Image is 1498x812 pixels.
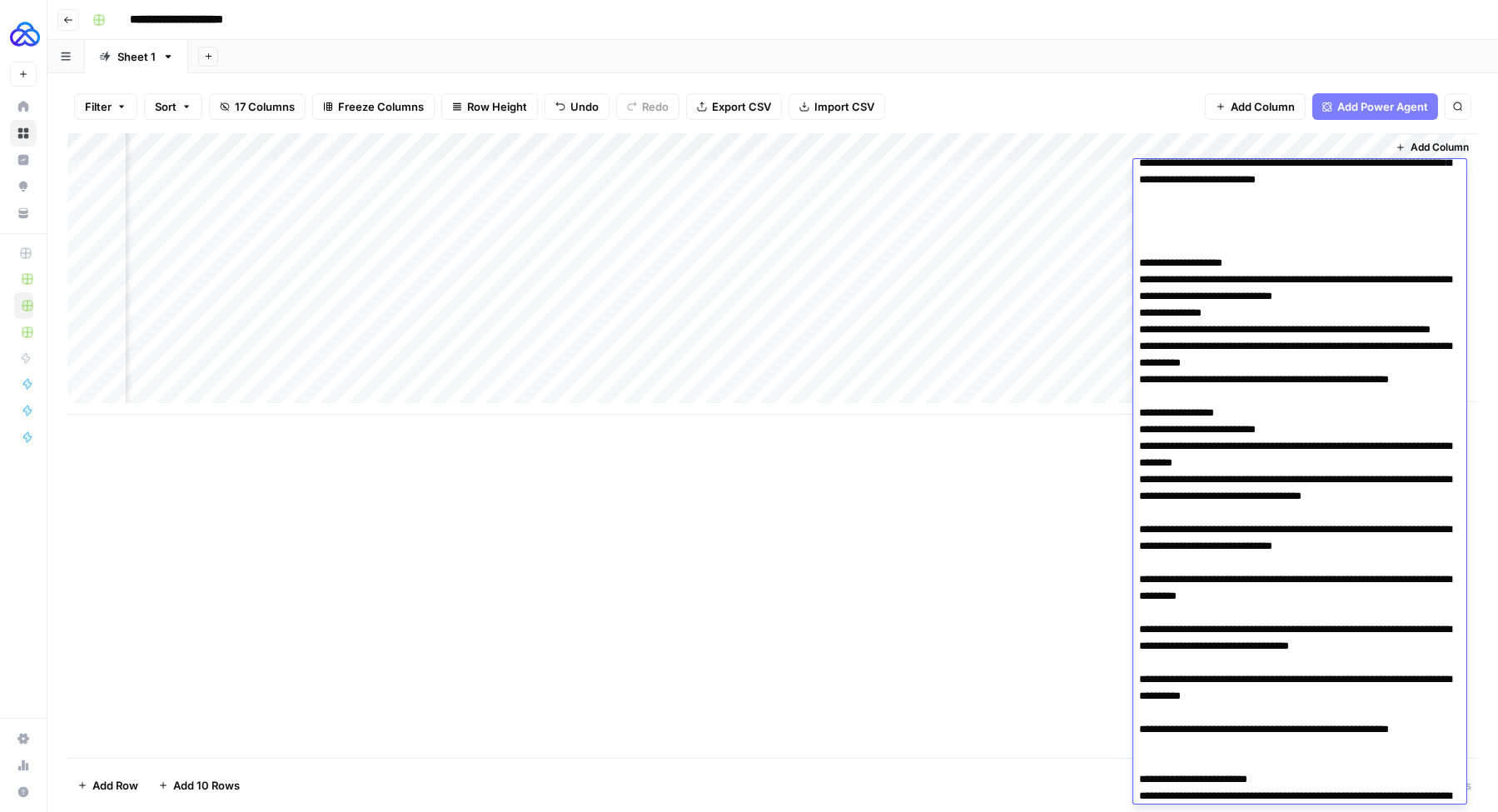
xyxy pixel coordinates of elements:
button: Add Power Agent [1312,93,1438,120]
button: 17 Columns [209,93,306,120]
a: Sheet 1 [85,40,188,73]
button: Help + Support [10,779,37,805]
span: Add Row [92,777,138,794]
button: Workspace: AUQ [10,13,37,55]
span: Filter [85,98,112,115]
button: Filter [74,93,137,120]
span: Add Column [1231,98,1295,115]
button: Add Row [67,772,148,799]
button: Add Column [1205,93,1306,120]
span: Add Power Agent [1337,98,1428,115]
a: Home [10,93,37,120]
button: Freeze Columns [312,93,435,120]
span: Add 10 Rows [173,777,240,794]
button: Redo [616,93,679,120]
span: Add Column [1411,140,1469,155]
span: Row Height [467,98,527,115]
a: Your Data [10,200,37,227]
button: Sort [144,93,202,120]
button: Import CSV [789,93,885,120]
span: Import CSV [814,98,874,115]
a: Insights [10,147,37,173]
a: Opportunities [10,173,37,200]
button: Add Column [1389,137,1476,158]
span: Export CSV [712,98,771,115]
a: Settings [10,725,37,752]
a: Browse [10,120,37,147]
span: Undo [570,98,599,115]
div: Sheet 1 [117,48,156,65]
button: Add 10 Rows [148,772,250,799]
span: Freeze Columns [338,98,424,115]
span: 17 Columns [235,98,295,115]
button: Row Height [441,93,538,120]
span: Sort [155,98,177,115]
button: Undo [545,93,610,120]
a: Usage [10,752,37,779]
button: Export CSV [686,93,782,120]
span: Redo [642,98,669,115]
img: AUQ Logo [10,19,40,49]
